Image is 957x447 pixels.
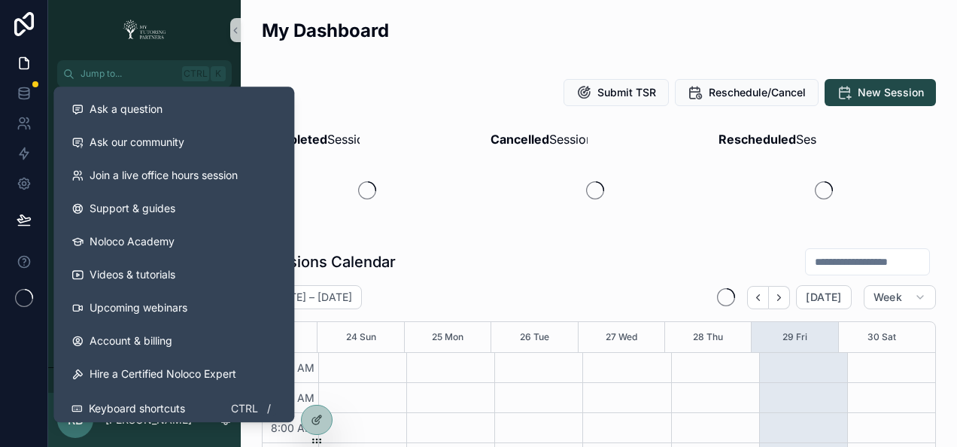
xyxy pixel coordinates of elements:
h2: My Dashboard [262,18,389,43]
span: Jump to... [81,68,176,80]
span: Hire a Certified Noloco Expert [90,366,236,382]
span: Ask a question [90,102,163,117]
span: Join a live office hours session [90,168,238,183]
a: Videos & tutorials [59,258,288,291]
span: / [263,403,275,415]
a: Noloco Academy [59,225,288,258]
span: K [212,68,224,80]
a: Account & billing [59,324,288,357]
span: Support & guides [90,201,175,216]
h2: [DATE] – [DATE] [272,290,352,305]
a: Join a live office hours session [59,159,288,192]
button: Week [864,285,936,309]
h1: Sessions Calendar [262,251,396,272]
button: Reschedule/Cancel [675,79,819,106]
button: 28 Thu [693,322,723,352]
button: Hire a Certified Noloco Expert [59,357,288,391]
span: Ctrl [182,66,209,81]
button: 27 Wed [606,322,637,352]
button: 29 Fri [782,322,807,352]
span: Ctrl [229,400,260,418]
a: Powered by [48,367,241,393]
button: Back [747,286,769,309]
button: New Session [825,79,936,106]
span: 8:00 AM [267,421,318,434]
button: 30 Sat [867,322,896,352]
span: Upcoming webinars [90,300,187,315]
span: Videos & tutorials [90,267,175,282]
button: Next [769,286,790,309]
span: Ask our community [90,135,184,150]
span: Sessions [262,130,360,148]
span: Week [873,290,902,304]
button: 24 Sun [346,322,376,352]
button: 26 Tue [520,322,549,352]
a: Support & guides [59,192,288,225]
button: Keyboard shortcutsCtrl/ [59,391,288,427]
button: 25 Mon [432,322,463,352]
button: Submit TSR [564,79,669,106]
span: Keyboard shortcuts [89,401,185,416]
img: App logo [118,18,171,42]
span: Account & billing [90,333,172,348]
a: Ask our community [59,126,288,159]
button: Ask a question [59,93,288,126]
button: [DATE] [796,285,851,309]
button: Jump to...CtrlK [57,60,232,87]
div: scrollable content [48,87,241,367]
a: Upcoming webinars [59,291,288,324]
span: Sessions [491,130,588,148]
strong: Rescheduled [719,132,796,147]
span: Reschedule/Cancel [709,85,806,100]
span: New Session [858,85,924,100]
span: Sessions [719,130,816,148]
span: Noloco Academy [90,234,175,249]
span: [DATE] [806,290,841,304]
strong: Cancelled [491,132,549,147]
strong: Completed [262,132,327,147]
span: Submit TSR [597,85,656,100]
